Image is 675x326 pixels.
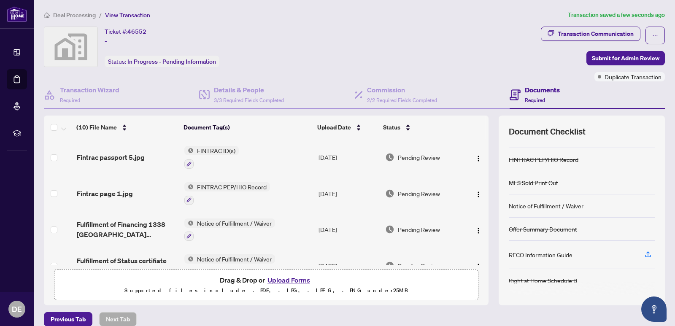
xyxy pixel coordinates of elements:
[12,303,22,315] span: DE
[525,97,545,103] span: Required
[367,85,437,95] h4: Commission
[385,261,394,270] img: Document Status
[509,276,577,285] div: Right at Home Schedule B
[105,56,219,67] div: Status:
[127,28,146,35] span: 46552
[51,313,86,326] span: Previous Tab
[641,296,667,322] button: Open asap
[509,201,583,210] div: Notice of Fulfillment / Waiver
[60,97,80,103] span: Required
[194,182,270,191] span: FINTRAC PEP/HIO Record
[105,27,146,36] div: Ticket #:
[184,146,194,155] img: Status Icon
[184,218,275,241] button: Status IconNotice of Fulfillment / Waiver
[77,256,178,276] span: Fulfillment of Status certifiate 1338 [GEOGRAPHIC_DATA][PERSON_NAME]pdf
[317,123,351,132] span: Upload Date
[315,175,382,212] td: [DATE]
[44,12,50,18] span: home
[184,182,194,191] img: Status Icon
[184,146,239,169] button: Status IconFINTRAC ID(s)
[73,116,180,139] th: (10) File Name
[367,97,437,103] span: 2/2 Required Fields Completed
[380,116,462,139] th: Status
[105,36,107,46] span: -
[105,11,150,19] span: View Transaction
[398,189,440,198] span: Pending Review
[541,27,640,41] button: Transaction Communication
[127,58,216,65] span: In Progress - Pending Information
[509,250,572,259] div: RECO Information Guide
[472,223,485,236] button: Logo
[385,153,394,162] img: Document Status
[184,254,275,277] button: Status IconNotice of Fulfillment / Waiver
[398,225,440,234] span: Pending Review
[214,97,284,103] span: 3/3 Required Fields Completed
[99,10,102,20] li: /
[398,153,440,162] span: Pending Review
[314,116,380,139] th: Upload Date
[184,218,194,228] img: Status Icon
[77,152,145,162] span: Fintrac passport 5.jpg
[54,269,478,301] span: Drag & Drop orUpload FormsSupported files include .PDF, .JPG, .JPEG, .PNG under25MB
[76,123,117,132] span: (10) File Name
[194,218,275,228] span: Notice of Fulfillment / Waiver
[652,32,658,38] span: ellipsis
[315,248,382,284] td: [DATE]
[60,85,119,95] h4: Transaction Wizard
[472,187,485,200] button: Logo
[568,10,665,20] article: Transaction saved a few seconds ago
[509,178,558,187] div: MLS Sold Print Out
[398,261,440,270] span: Pending Review
[7,6,27,22] img: logo
[509,155,578,164] div: FINTRAC PEP/HIO Record
[472,151,485,164] button: Logo
[77,189,133,199] span: Fintrac page 1.jpg
[194,146,239,155] span: FINTRAC ID(s)
[59,286,473,296] p: Supported files include .PDF, .JPG, .JPEG, .PNG under 25 MB
[184,182,270,205] button: Status IconFINTRAC PEP/HIO Record
[475,155,482,162] img: Logo
[184,254,194,264] img: Status Icon
[592,51,659,65] span: Submit for Admin Review
[180,116,314,139] th: Document Tag(s)
[475,227,482,234] img: Logo
[194,254,275,264] span: Notice of Fulfillment / Waiver
[214,85,284,95] h4: Details & People
[315,139,382,175] td: [DATE]
[44,27,97,67] img: svg%3e
[385,189,394,198] img: Document Status
[509,126,586,137] span: Document Checklist
[475,191,482,198] img: Logo
[315,212,382,248] td: [DATE]
[525,85,560,95] h4: Documents
[558,27,634,40] div: Transaction Communication
[385,225,394,234] img: Document Status
[586,51,665,65] button: Submit for Admin Review
[220,275,313,286] span: Drag & Drop or
[605,72,661,81] span: Duplicate Transaction
[472,259,485,272] button: Logo
[475,263,482,270] img: Logo
[265,275,313,286] button: Upload Forms
[509,224,577,234] div: Offer Summary Document
[53,11,96,19] span: Deal Processing
[77,219,178,240] span: Fulfillment of Financing 1338 [GEOGRAPHIC_DATA][PERSON_NAME]pdf
[383,123,400,132] span: Status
